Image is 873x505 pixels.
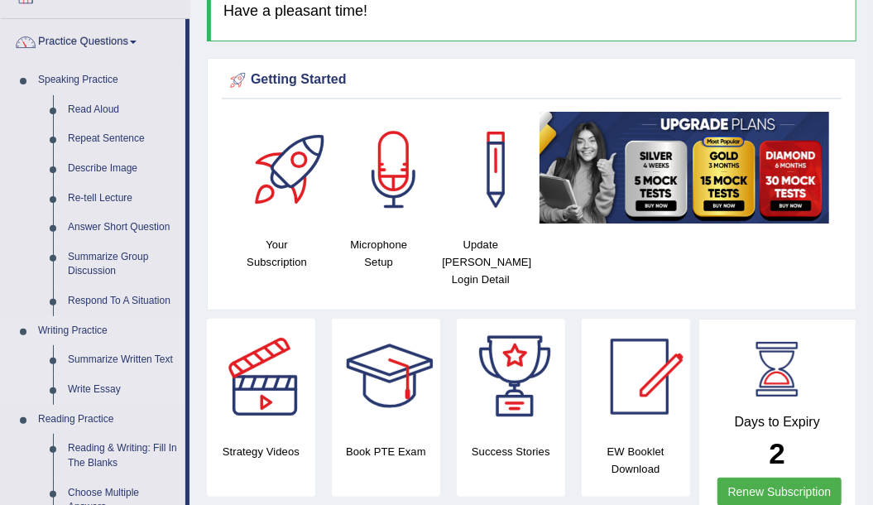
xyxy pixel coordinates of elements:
[207,443,315,460] h4: Strategy Videos
[60,95,185,125] a: Read Aloud
[457,443,565,460] h4: Success Stories
[60,286,185,316] a: Respond To A Situation
[60,375,185,405] a: Write Essay
[60,124,185,154] a: Repeat Sentence
[540,112,829,224] img: small5.jpg
[31,65,185,95] a: Speaking Practice
[438,236,523,288] h4: Update [PERSON_NAME] Login Detail
[770,437,785,469] b: 2
[31,316,185,346] a: Writing Practice
[234,236,319,271] h4: Your Subscription
[60,154,185,184] a: Describe Image
[60,243,185,286] a: Summarize Group Discussion
[1,19,185,60] a: Practice Questions
[60,345,185,375] a: Summarize Written Text
[717,415,837,430] h4: Days to Expiry
[332,443,440,460] h4: Book PTE Exam
[582,443,690,478] h4: EW Booklet Download
[60,434,185,478] a: Reading & Writing: Fill In The Blanks
[336,236,421,271] h4: Microphone Setup
[60,184,185,214] a: Re-tell Lecture
[226,68,837,93] div: Getting Started
[223,3,843,20] h4: Have a pleasant time!
[31,405,185,435] a: Reading Practice
[60,213,185,243] a: Answer Short Question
